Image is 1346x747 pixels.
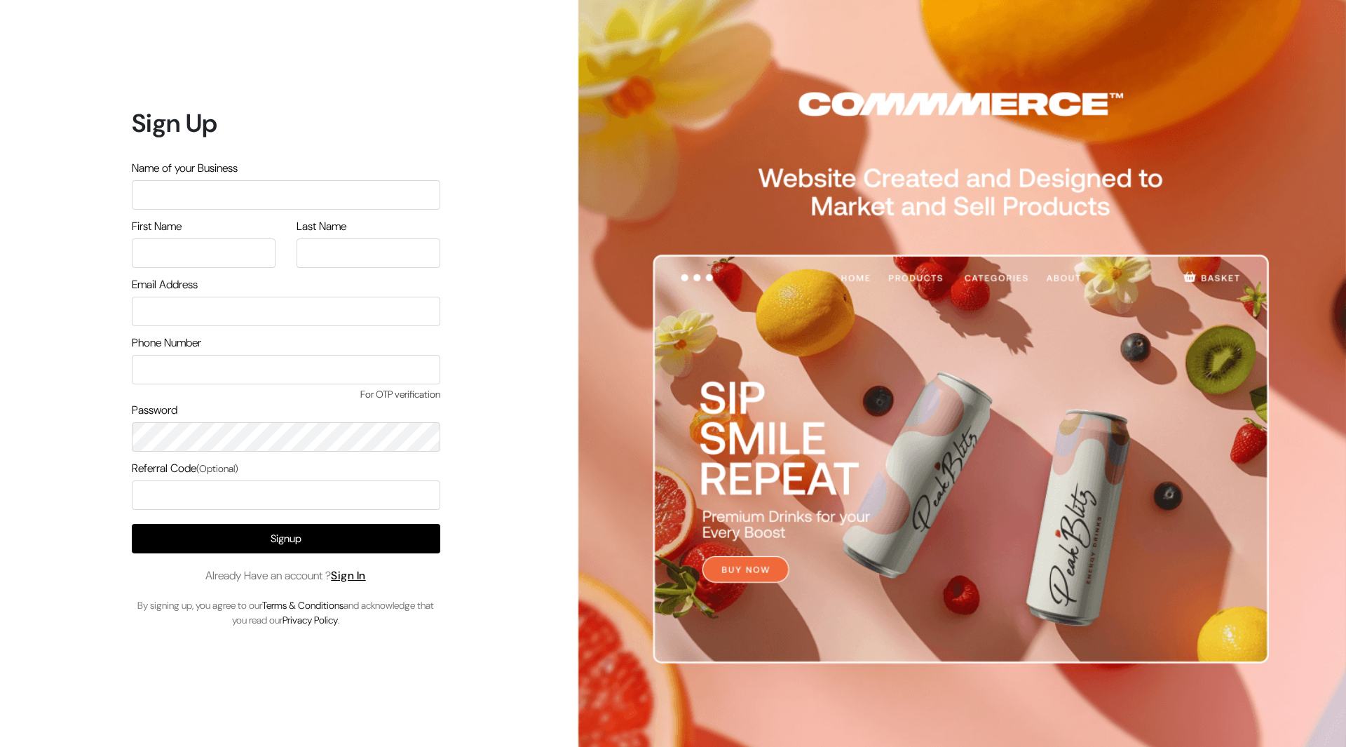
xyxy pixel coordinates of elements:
h1: Sign Up [132,108,440,138]
span: For OTP verification [132,387,440,402]
label: Password [132,402,177,419]
span: (Optional) [196,462,238,475]
label: Last Name [297,218,346,235]
label: Email Address [132,276,198,293]
button: Signup [132,524,440,553]
label: Name of your Business [132,160,238,177]
span: Already Have an account ? [205,567,366,584]
a: Terms & Conditions [262,599,344,612]
a: Sign In [331,568,366,583]
label: Phone Number [132,335,201,351]
label: First Name [132,218,182,235]
label: Referral Code [132,460,238,477]
a: Privacy Policy [283,614,338,626]
p: By signing up, you agree to our and acknowledge that you read our . [132,598,440,628]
